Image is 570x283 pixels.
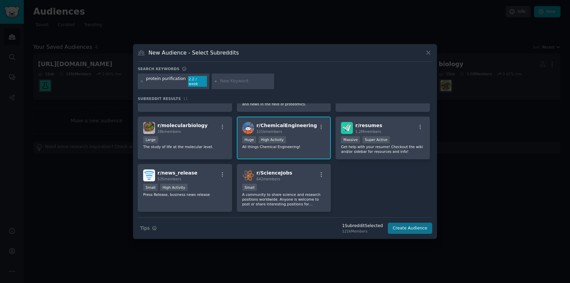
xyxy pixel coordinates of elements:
[256,170,292,176] span: r/ ScienceJobs
[242,184,257,191] div: Small
[355,129,381,134] span: 1.2M members
[256,123,317,128] span: r/ ChemicalEngineering
[143,144,227,149] p: The study of life at the molecular level.
[242,169,254,181] img: ScienceJobs
[256,177,280,181] span: 642 members
[188,76,207,87] div: 2.2 / week
[138,66,179,71] h3: Search keywords
[146,76,186,87] div: protein purification
[140,225,150,232] span: Tips
[362,136,390,143] div: Super Active
[149,49,239,56] h3: New Audience - Select Subreddits
[157,177,181,181] span: 535 members
[341,136,360,143] div: Massive
[157,170,197,176] span: r/ news_release
[388,223,433,234] button: Create Audience
[242,122,254,134] img: ChemicalEngineering
[242,192,326,206] p: A community to share science and research positions worldwide. Anyone is welcome to post or share...
[259,136,286,143] div: High Activity
[157,123,208,128] span: r/ molecularbiology
[242,136,256,143] div: Huge
[220,78,272,84] input: New Keyword
[256,129,282,134] span: 121k members
[143,122,155,134] img: molecularbiology
[183,97,188,101] span: 11
[342,229,383,234] div: 121k Members
[242,144,326,149] p: All things Chemical Engineering!
[138,96,181,101] span: Subreddit Results
[143,136,158,143] div: Large
[341,122,353,134] img: resumes
[157,129,181,134] span: 28k members
[342,223,383,229] div: 1 Subreddit Selected
[138,217,432,223] div: No more results for now
[355,123,382,128] span: r/ resumes
[143,184,158,191] div: Small
[143,192,227,197] p: Press Release, business news release
[160,184,188,191] div: High Activity
[341,144,424,154] p: Get help with your resume! Checkout the wiki and/or sidebar for resources and info!
[143,169,155,181] img: news_release
[138,222,159,234] button: Tips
